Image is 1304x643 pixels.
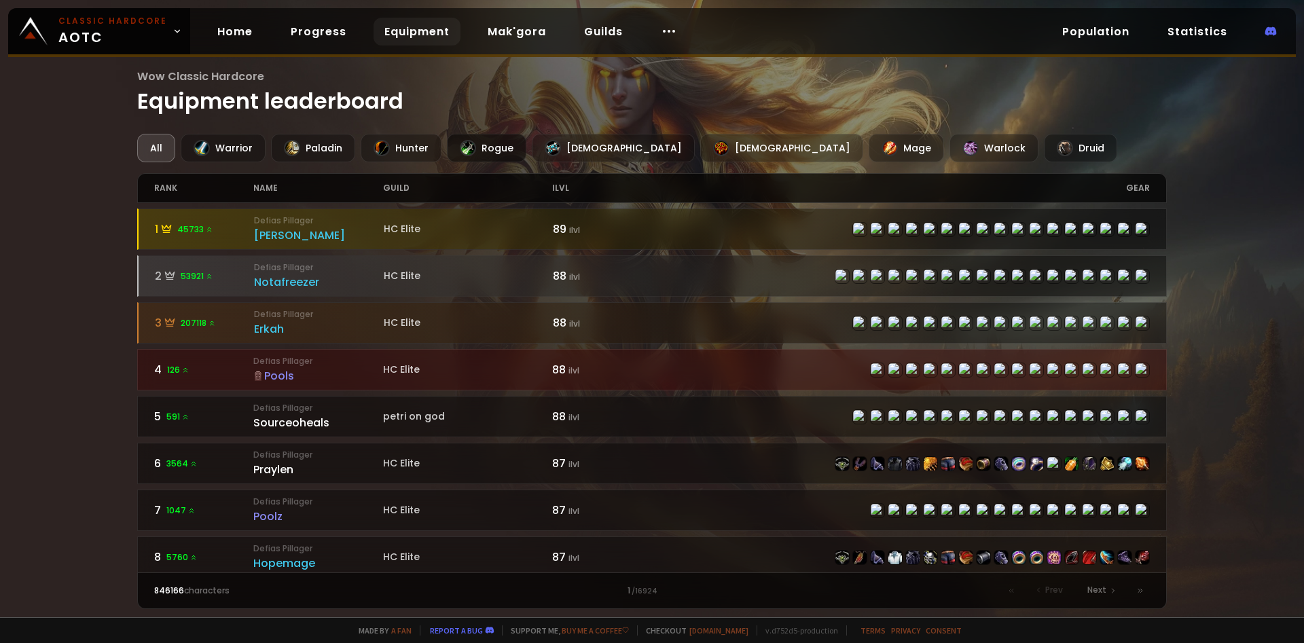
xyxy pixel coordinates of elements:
[553,268,653,284] div: 88
[383,550,552,564] div: HC Elite
[1045,584,1063,596] span: Prev
[977,551,990,564] img: item-23021
[166,411,189,423] span: 591
[568,458,579,470] small: ilvl
[924,457,937,471] img: item-22518
[553,314,653,331] div: 88
[254,261,384,274] small: Defias Pillager
[383,409,552,424] div: petri on god
[871,551,884,564] img: item-22499
[994,551,1008,564] img: item-22501
[1100,551,1114,564] img: item-22807
[568,365,579,376] small: ilvl
[137,68,1167,117] h1: Equipment leaderboard
[1012,551,1026,564] img: item-23237
[253,355,383,367] small: Defias Pillager
[569,271,580,282] small: ilvl
[155,314,255,331] div: 3
[430,625,483,636] a: Report a bug
[154,455,254,472] div: 6
[137,68,1167,85] span: Wow Classic Hardcore
[1136,551,1149,564] img: item-22820
[853,457,867,471] img: item-21712
[1030,457,1043,471] img: item-19382
[137,349,1167,390] a: 4126 Defias PillagerPoolsHC Elite88 ilvlitem-22506item-22943item-22507item-22504item-22510item-22...
[384,316,553,330] div: HC Elite
[280,18,357,45] a: Progress
[552,361,652,378] div: 88
[253,402,383,414] small: Defias Pillager
[1083,457,1096,471] img: item-21583
[926,625,962,636] a: Consent
[253,174,383,202] div: name
[959,457,973,471] img: item-22516
[181,317,216,329] span: 207118
[166,458,198,470] span: 3564
[350,625,412,636] span: Made by
[835,457,849,471] img: item-22514
[154,549,254,566] div: 8
[447,134,526,162] div: Rogue
[137,443,1167,484] a: 63564 Defias PillagerPraylenHC Elite87 ilvlitem-22514item-21712item-22515item-3427item-22512item-...
[177,223,213,236] span: 45733
[253,555,383,572] div: Hopemage
[924,551,937,564] img: item-22730
[552,408,652,425] div: 88
[58,15,167,27] small: Classic Hardcore
[383,174,552,202] div: guild
[154,585,184,596] span: 846166
[568,505,579,517] small: ilvl
[154,361,254,378] div: 4
[253,367,383,384] div: Pools
[154,408,254,425] div: 5
[1051,18,1140,45] a: Population
[253,508,383,525] div: Poolz
[552,549,652,566] div: 87
[569,224,580,236] small: ilvl
[1047,551,1061,564] img: item-23001
[1100,457,1114,471] img: item-22942
[1030,551,1043,564] img: item-23025
[1087,584,1106,596] span: Next
[254,320,384,337] div: Erkah
[562,625,629,636] a: Buy me a coffee
[361,134,441,162] div: Hunter
[383,363,552,377] div: HC Elite
[254,274,384,291] div: Notafreezer
[949,134,1038,162] div: Warlock
[271,134,355,162] div: Paladin
[941,551,955,564] img: item-22497
[891,625,920,636] a: Privacy
[137,134,175,162] div: All
[383,503,552,517] div: HC Elite
[689,625,748,636] a: [DOMAIN_NAME]
[1065,551,1079,564] img: item-19379
[861,625,886,636] a: Terms
[391,625,412,636] a: a fan
[888,551,902,564] img: item-6795
[254,215,384,227] small: Defias Pillager
[906,457,920,471] img: item-22512
[253,461,383,478] div: Praylen
[137,396,1167,437] a: 5591 Defias PillagerSourceohealspetri on god88 ilvlitem-22514item-21712item-22515item-4336item-22...
[1118,551,1131,564] img: item-21597
[137,208,1167,250] a: 145733 Defias Pillager[PERSON_NAME]HC Elite89 ilvlitem-22498item-23057item-22499item-4335item-224...
[1118,457,1131,471] img: item-23048
[869,134,944,162] div: Mage
[1012,457,1026,471] img: item-22939
[888,457,902,471] img: item-3427
[403,585,901,597] div: 1
[652,174,1150,202] div: gear
[502,625,629,636] span: Support me,
[977,457,990,471] img: item-22519
[700,134,863,162] div: [DEMOGRAPHIC_DATA]
[155,221,255,238] div: 1
[166,551,198,564] span: 5760
[477,18,557,45] a: Mak'gora
[167,364,189,376] span: 126
[1136,457,1149,471] img: item-19367
[568,411,579,423] small: ilvl
[994,457,1008,471] img: item-22517
[384,269,553,283] div: HC Elite
[871,457,884,471] img: item-22515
